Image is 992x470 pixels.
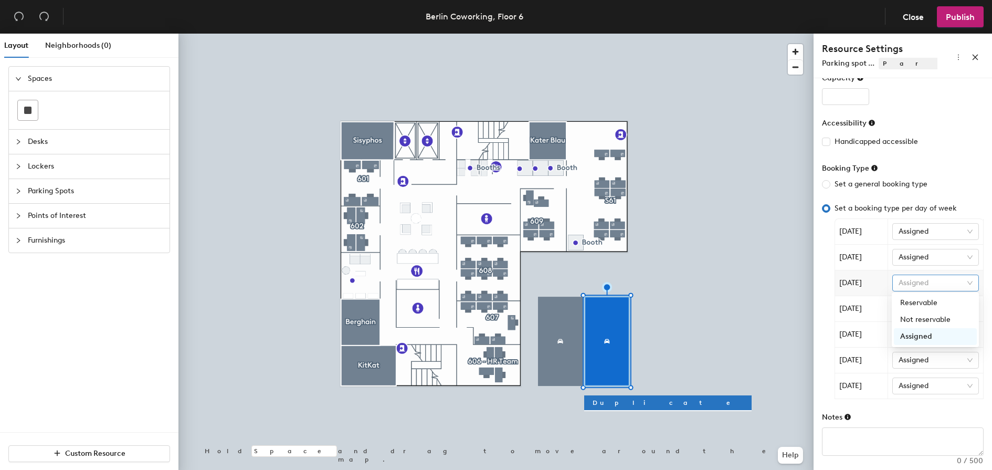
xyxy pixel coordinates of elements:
[899,275,973,291] span: Assigned
[830,136,922,148] span: Handicapped accessible
[8,6,29,27] button: Undo (⌘ + Z)
[937,6,984,27] button: Publish
[426,10,523,23] div: Berlin Coworking, Floor 6
[822,59,874,68] span: Parking spot ...
[15,188,22,194] span: collapsed
[899,249,973,265] span: Assigned
[822,74,864,82] div: Capacity
[900,331,970,342] div: Assigned
[28,130,163,154] span: Desks
[822,164,878,173] div: Booking Type
[28,154,163,179] span: Lockers
[946,12,975,22] span: Publish
[28,179,163,203] span: Parking Spots
[8,445,170,462] button: Custom Resource
[822,42,937,56] h4: Resource Settings
[28,204,163,228] span: Points of Interest
[593,398,743,408] span: Duplicate
[894,328,977,345] div: Assigned
[955,54,962,61] span: more
[899,378,973,394] span: Assigned
[822,119,875,128] div: Accessibility
[900,297,970,309] div: Reservable
[903,12,924,22] span: Close
[835,322,888,348] td: [DATE]
[894,6,933,27] button: Close
[830,179,932,190] span: Set a general booking type
[835,219,888,245] td: [DATE]
[15,237,22,244] span: collapsed
[14,11,24,22] span: undo
[45,41,111,50] span: Neighborhoods (0)
[28,67,163,91] span: Spaces
[972,54,979,61] span: close
[4,41,28,50] span: Layout
[899,352,973,368] span: Assigned
[835,373,888,399] td: [DATE]
[822,413,851,422] div: Notes
[835,245,888,270] td: [DATE]
[835,270,888,296] td: [DATE]
[835,296,888,322] td: [DATE]
[894,295,977,311] div: Reservable
[899,224,973,239] span: Assigned
[584,395,752,410] button: Duplicate
[28,228,163,253] span: Furnishings
[65,449,125,458] span: Custom Resource
[15,76,22,82] span: expanded
[15,213,22,219] span: collapsed
[900,314,970,326] div: Not reservable
[835,348,888,373] td: [DATE]
[15,139,22,145] span: collapsed
[894,311,977,328] div: Not reservable
[778,447,803,464] button: Help
[34,6,55,27] button: Redo (⌘ + ⇧ + Z)
[15,163,22,170] span: collapsed
[830,203,961,214] span: Set a booking type per day of week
